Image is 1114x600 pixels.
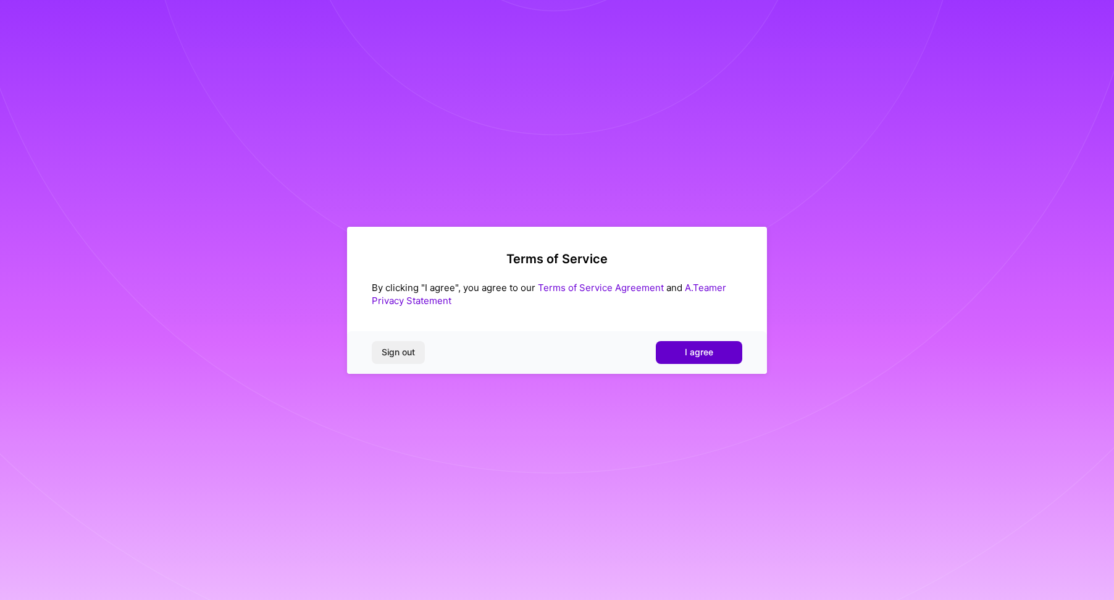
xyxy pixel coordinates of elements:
h2: Terms of Service [372,251,742,266]
span: Sign out [382,346,415,358]
a: Terms of Service Agreement [538,282,664,294]
span: I agree [685,346,713,358]
div: By clicking "I agree", you agree to our and [372,281,742,307]
button: I agree [656,341,742,363]
button: Sign out [372,341,425,363]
